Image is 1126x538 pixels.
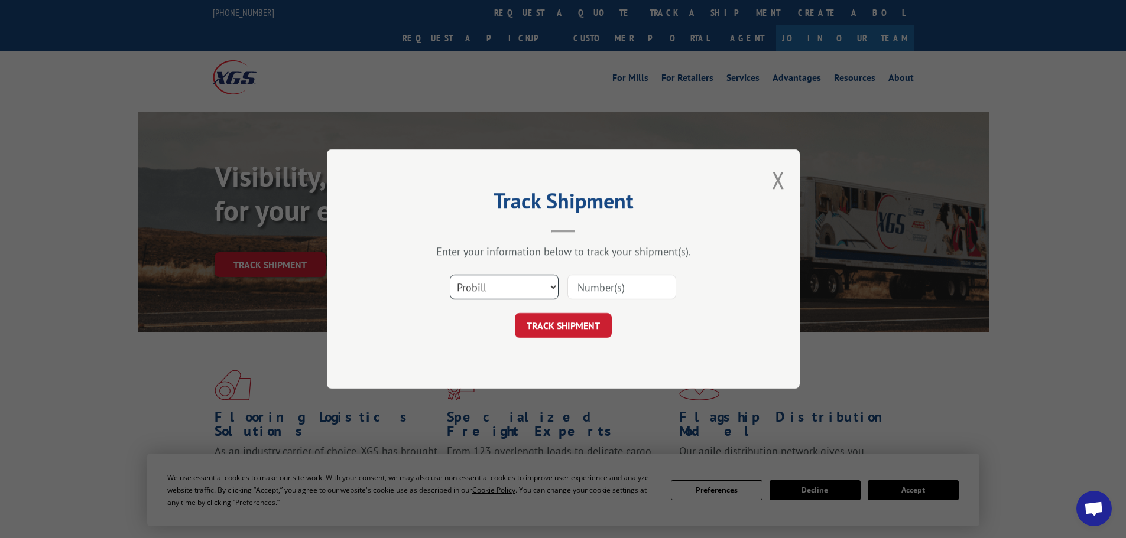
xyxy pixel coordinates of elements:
[772,164,785,195] button: Close modal
[386,193,741,215] h2: Track Shipment
[386,244,741,258] div: Enter your information below to track your shipment(s).
[515,313,612,338] button: TRACK SHIPMENT
[1076,491,1112,526] div: Open chat
[567,275,676,299] input: Number(s)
